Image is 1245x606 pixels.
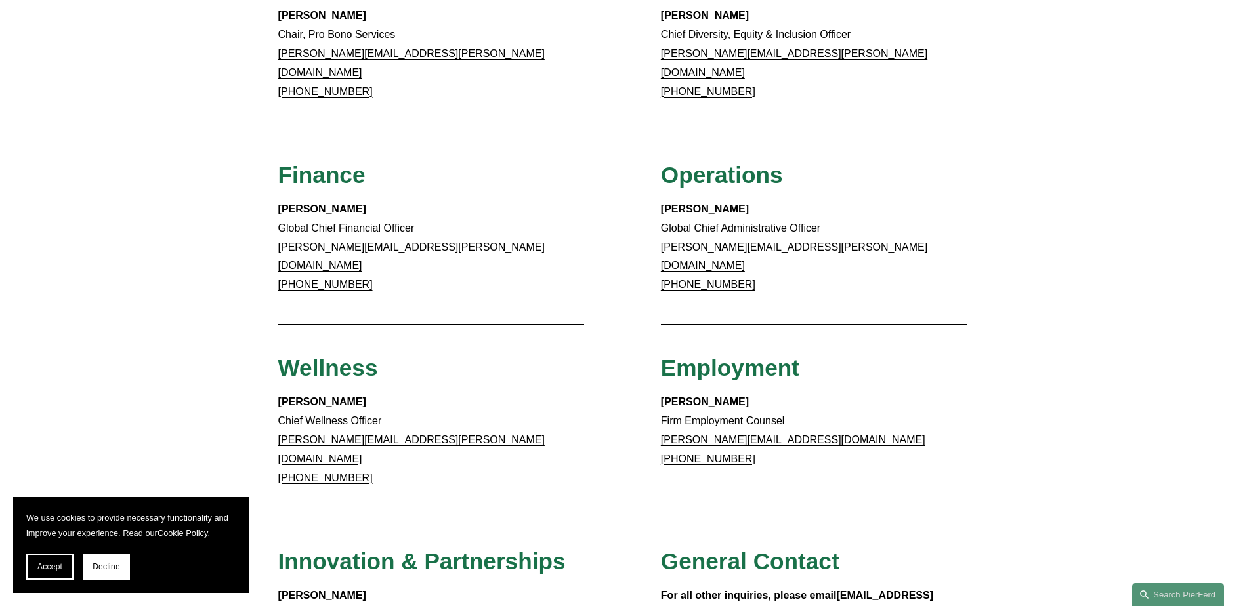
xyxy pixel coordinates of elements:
[278,200,585,294] p: Global Chief Financial Officer
[661,200,967,294] p: Global Chief Administrative Officer
[278,241,545,272] a: [PERSON_NAME][EMAIL_ADDRESS][PERSON_NAME][DOMAIN_NAME]
[37,562,62,571] span: Accept
[278,590,366,601] strong: [PERSON_NAME]
[661,10,749,21] strong: [PERSON_NAME]
[661,355,799,380] span: Employment
[661,162,783,188] span: Operations
[93,562,120,571] span: Decline
[278,162,366,188] span: Finance
[278,86,373,97] a: [PHONE_NUMBER]
[278,548,566,574] span: Innovation & Partnerships
[661,548,839,574] span: General Contact
[278,10,366,21] strong: [PERSON_NAME]
[661,241,927,272] a: [PERSON_NAME][EMAIL_ADDRESS][PERSON_NAME][DOMAIN_NAME]
[278,434,545,464] a: [PERSON_NAME][EMAIL_ADDRESS][PERSON_NAME][DOMAIN_NAME]
[661,48,927,78] a: [PERSON_NAME][EMAIL_ADDRESS][PERSON_NAME][DOMAIN_NAME]
[158,528,208,538] a: Cookie Policy
[26,554,74,580] button: Accept
[13,497,249,593] section: Cookie banner
[278,203,366,214] strong: [PERSON_NAME]
[278,7,585,101] p: Chair, Pro Bono Services
[1132,583,1224,606] a: Search this site
[278,355,378,380] span: Wellness
[278,472,373,483] a: [PHONE_NUMBER]
[278,279,373,290] a: [PHONE_NUMBER]
[278,393,585,487] p: Chief Wellness Officer
[661,453,755,464] a: [PHONE_NUMBER]
[661,203,749,214] strong: [PERSON_NAME]
[661,393,967,468] p: Firm Employment Counsel
[278,396,366,407] strong: [PERSON_NAME]
[661,434,925,445] a: [PERSON_NAME][EMAIL_ADDRESS][DOMAIN_NAME]
[661,7,967,101] p: Chief Diversity, Equity & Inclusion Officer
[26,510,236,540] p: We use cookies to provide necessary functionality and improve your experience. Read our .
[661,86,755,97] a: [PHONE_NUMBER]
[83,554,130,580] button: Decline
[661,279,755,290] a: [PHONE_NUMBER]
[278,48,545,78] a: [PERSON_NAME][EMAIL_ADDRESS][PERSON_NAME][DOMAIN_NAME]
[661,590,837,601] strong: For all other inquiries, please email
[661,396,749,407] strong: [PERSON_NAME]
